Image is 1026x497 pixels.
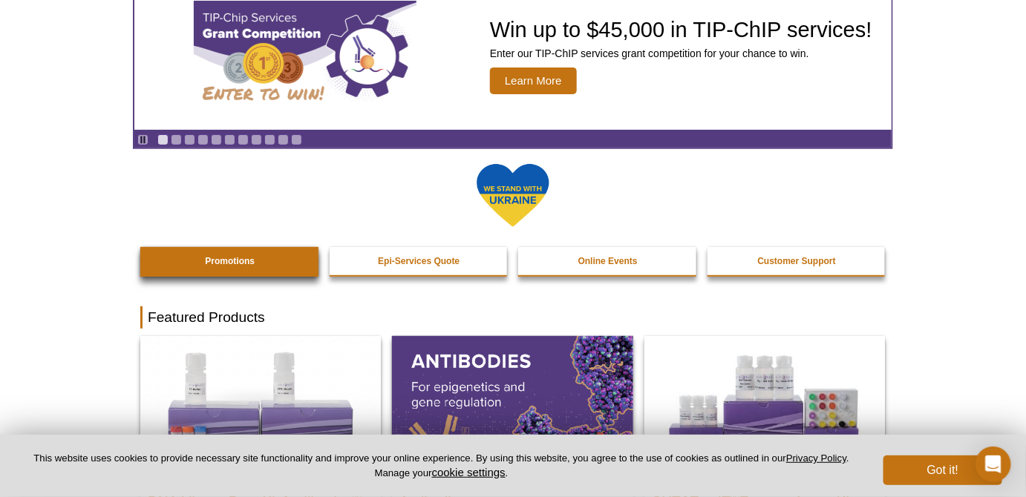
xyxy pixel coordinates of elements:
a: Customer Support [708,247,887,275]
a: Go to slide 3 [184,134,195,145]
p: Enter our TIP-ChIP services grant competition for your chance to win. [490,47,872,60]
img: CUT&Tag-IT® Express Assay Kit [644,336,885,481]
h2: Featured Products [140,306,886,329]
a: Go to slide 9 [264,134,275,145]
strong: Epi-Services Quote [378,256,460,266]
button: cookie settings [432,466,506,478]
a: Go to slide 11 [291,134,302,145]
a: Privacy Policy [786,452,846,464]
a: Go to slide 8 [251,134,262,145]
a: Go to slide 5 [211,134,222,145]
h2: Win up to $45,000 in TIP-ChIP services! [490,19,872,41]
a: Go to slide 1 [157,134,169,145]
img: We Stand With Ukraine [476,162,550,228]
strong: Online Events [578,256,638,266]
img: DNA Library Prep Kit for Illumina [140,336,381,481]
a: Go to slide 2 [171,134,182,145]
span: Learn More [490,68,577,94]
a: Go to slide 6 [224,134,235,145]
div: Open Intercom Messenger [976,447,1011,482]
strong: Promotions [205,256,255,266]
strong: Customer Support [758,256,836,266]
a: Go to slide 4 [197,134,209,145]
a: Toggle autoplay [137,134,148,145]
img: All Antibodies [392,336,633,481]
a: Online Events [518,247,698,275]
a: Epi-Services Quote [330,247,509,275]
a: Go to slide 10 [278,134,289,145]
button: Got it! [883,455,1002,485]
p: This website uses cookies to provide necessary site functionality and improve your online experie... [24,452,859,480]
a: Go to slide 7 [238,134,249,145]
a: Promotions [140,247,320,275]
img: TIP-ChIP Services Grant Competition [194,1,416,112]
